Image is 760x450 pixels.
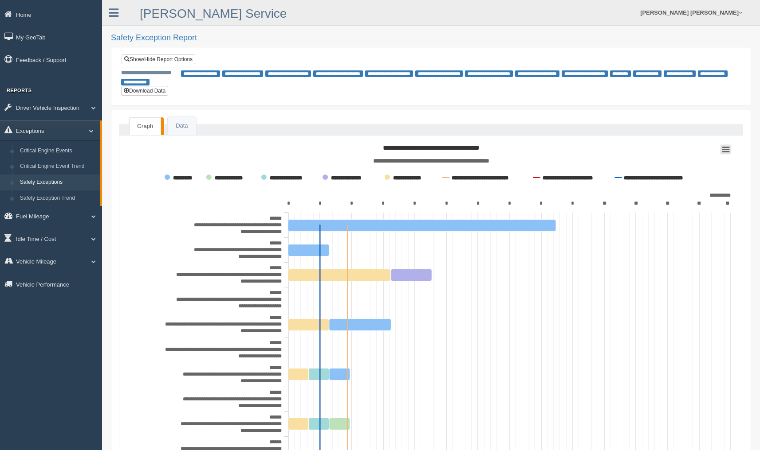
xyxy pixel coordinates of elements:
a: Show/Hide Report Options [122,54,195,64]
a: Graph [129,117,161,135]
a: [PERSON_NAME] Service [140,7,287,20]
a: Critical Engine Event Trend [16,159,100,175]
a: Safety Exception Trend [16,190,100,206]
a: Critical Engine Events [16,143,100,159]
a: Safety Exceptions [16,175,100,190]
h2: Safety Exception Report [111,34,751,43]
a: Data [168,117,196,135]
button: Download Data [121,86,168,96]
